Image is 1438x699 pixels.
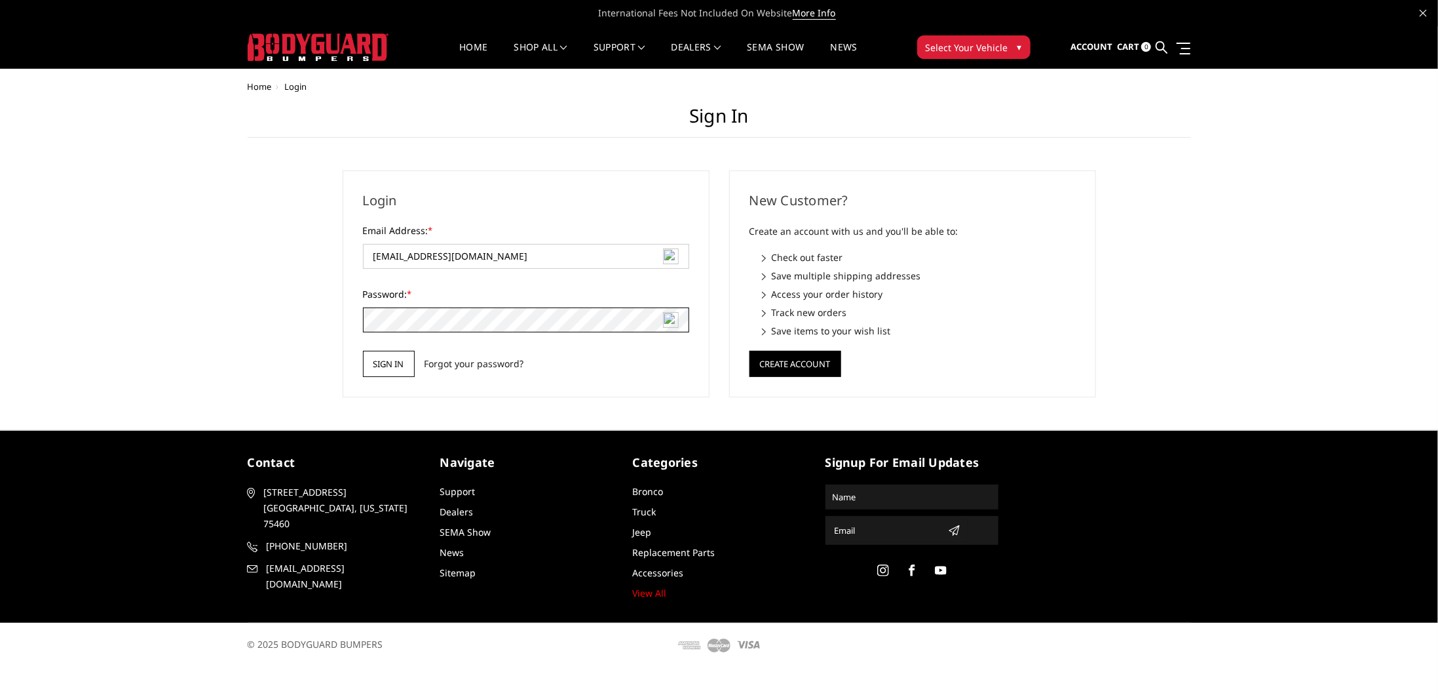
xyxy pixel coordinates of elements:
a: shop all [514,43,567,68]
a: Accessories [633,567,684,579]
h2: Login [363,191,689,210]
span: ▾ [1017,40,1022,54]
span: [PHONE_NUMBER] [267,538,419,554]
li: Track new orders [763,306,1076,319]
span: [STREET_ADDRESS] [GEOGRAPHIC_DATA], [US_STATE] 75460 [264,485,416,532]
a: Support [440,485,476,498]
a: [EMAIL_ADDRESS][DOMAIN_NAME] [248,561,421,592]
a: Create Account [749,356,841,369]
a: [PHONE_NUMBER] [248,538,421,554]
span: Login [285,81,307,92]
label: Email Address: [363,224,689,237]
a: Dealers [672,43,721,68]
span: © 2025 BODYGUARD BUMPERS [248,638,383,650]
li: Check out faster [763,250,1076,264]
input: Name [827,487,996,508]
a: Cart 0 [1117,30,1151,65]
a: Forgot your password? [424,357,523,370]
span: Cart [1117,41,1139,52]
span: Select Your Vehicle [926,41,1008,54]
h5: signup for email updates [825,454,998,471]
input: Sign in [363,351,415,377]
a: Bronco [633,485,664,498]
button: Select Your Vehicle [917,35,1031,59]
a: Dealers [440,506,474,518]
h5: Navigate [440,454,613,471]
img: BODYGUARD BUMPERS [248,33,388,61]
a: Support [594,43,645,68]
span: [EMAIL_ADDRESS][DOMAIN_NAME] [267,561,419,592]
li: Save items to your wish list [763,324,1076,338]
input: Email [829,520,943,541]
a: Home [248,81,272,92]
button: Create Account [749,351,841,377]
span: Account [1070,41,1112,52]
a: Jeep [633,526,652,538]
h5: Categories [633,454,806,471]
img: npw-badge-icon-locked.svg [663,249,679,264]
a: Account [1070,30,1112,65]
img: npw-badge-icon-locked.svg [663,312,679,328]
li: Save multiple shipping addresses [763,269,1076,283]
h5: contact [248,454,421,471]
a: News [440,546,464,559]
a: News [830,43,857,68]
label: Password: [363,287,689,301]
span: 0 [1141,42,1151,52]
a: SEMA Show [747,43,804,68]
a: View All [633,587,667,599]
a: Sitemap [440,567,476,579]
h1: Sign in [248,105,1191,138]
a: SEMA Show [440,526,491,538]
a: Truck [633,506,656,518]
li: Access your order history [763,287,1076,301]
p: Create an account with us and you'll be able to: [749,224,1076,239]
a: More Info [793,7,836,20]
a: Home [459,43,487,68]
a: Replacement Parts [633,546,715,559]
h2: New Customer? [749,191,1076,210]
